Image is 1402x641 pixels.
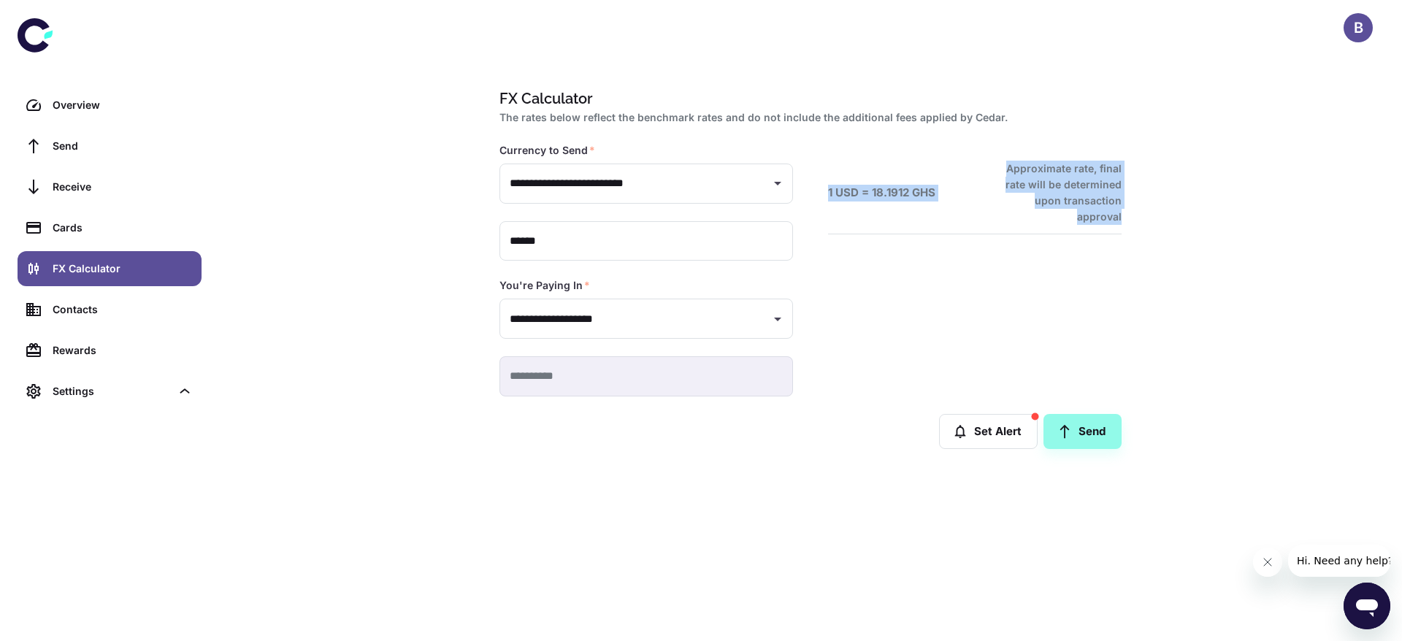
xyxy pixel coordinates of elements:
div: Overview [53,97,193,113]
iframe: Button to launch messaging window [1344,583,1390,629]
div: Settings [18,374,202,409]
a: Rewards [18,333,202,368]
a: Receive [18,169,202,204]
div: Settings [53,383,171,399]
a: Send [18,128,202,164]
h1: FX Calculator [499,88,1116,110]
button: Open [767,173,788,193]
iframe: Close message [1253,548,1282,577]
span: Hi. Need any help? [9,10,105,22]
a: Overview [18,88,202,123]
button: B [1344,13,1373,42]
div: Receive [53,179,193,195]
label: You're Paying In [499,278,590,293]
div: FX Calculator [53,261,193,277]
div: Rewards [53,342,193,358]
label: Currency to Send [499,143,595,158]
a: Contacts [18,292,202,327]
button: Set Alert [939,414,1038,449]
div: Send [53,138,193,154]
h6: 1 USD = 18.1912 GHS [828,185,935,201]
a: FX Calculator [18,251,202,286]
a: Send [1043,414,1122,449]
iframe: Message from company [1288,545,1390,577]
h6: Approximate rate, final rate will be determined upon transaction approval [989,161,1122,225]
button: Open [767,309,788,329]
div: Cards [53,220,193,236]
div: Contacts [53,302,193,318]
a: Cards [18,210,202,245]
